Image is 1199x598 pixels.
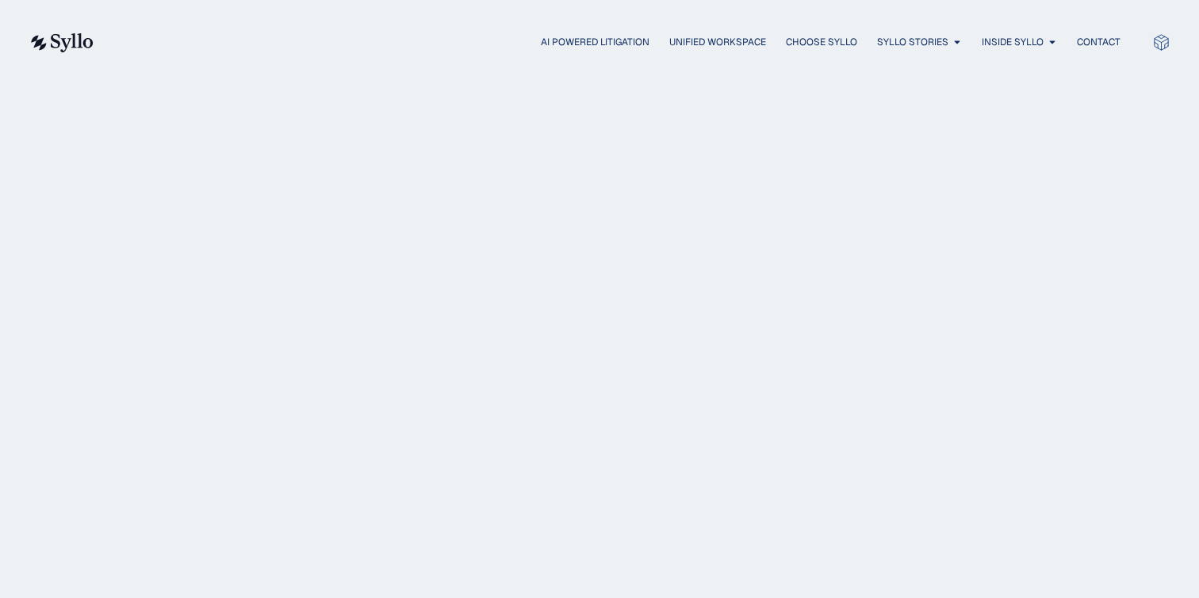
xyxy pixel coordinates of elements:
[125,35,1120,50] div: Menu Toggle
[1077,35,1120,49] a: Contact
[877,35,948,49] a: Syllo Stories
[29,33,94,52] img: syllo
[786,35,857,49] a: Choose Syllo
[982,35,1044,49] a: Inside Syllo
[669,35,766,49] a: Unified Workspace
[125,35,1120,50] nav: Menu
[541,35,649,49] a: AI Powered Litigation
